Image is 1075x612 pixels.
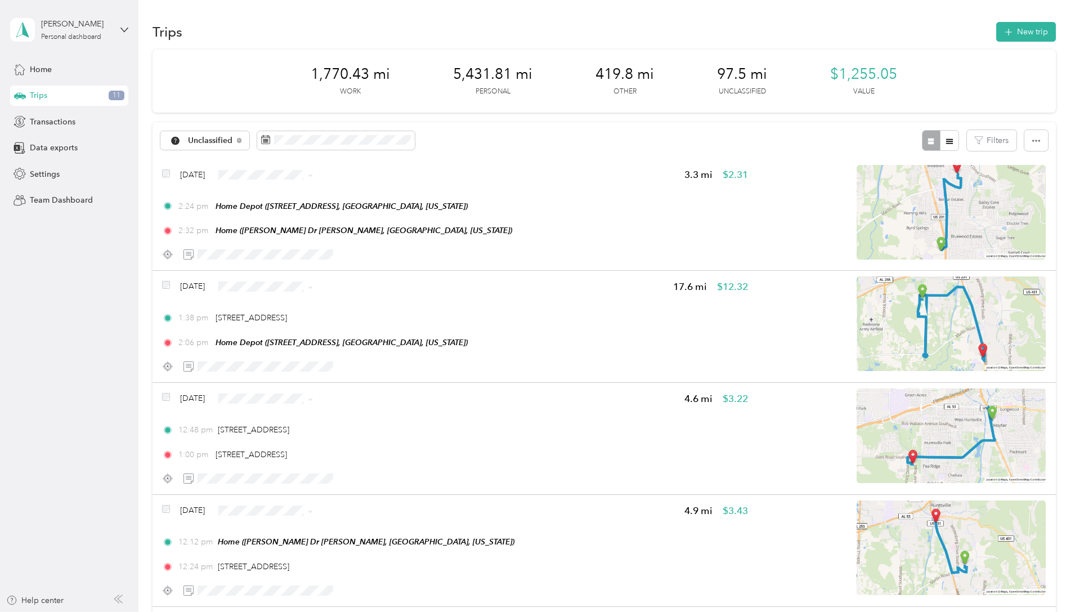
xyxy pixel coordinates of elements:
span: Unclassified [188,137,233,145]
img: minimap [857,276,1046,371]
span: 12:24 pm [178,561,213,573]
span: Home ([PERSON_NAME] Dr [PERSON_NAME], [GEOGRAPHIC_DATA], [US_STATE]) [216,226,512,235]
span: Home Depot ([STREET_ADDRESS], [GEOGRAPHIC_DATA], [US_STATE]) [216,338,468,347]
span: 11 [109,91,124,101]
span: 419.8 mi [595,65,654,83]
img: minimap [857,165,1046,260]
iframe: Everlance-gr Chat Button Frame [1012,549,1075,612]
span: 5,431.81 mi [453,65,532,83]
span: [DATE] [180,504,205,516]
span: $3.22 [723,392,748,406]
span: Trips [30,90,47,101]
p: Personal [476,87,510,97]
span: 1:38 pm [178,312,210,324]
span: Team Dashboard [30,194,93,206]
span: $12.32 [717,280,748,294]
img: minimap [857,388,1046,483]
span: Transactions [30,116,75,128]
span: $2.31 [723,168,748,182]
span: [STREET_ADDRESS] [218,425,289,435]
span: [DATE] [180,280,205,292]
span: [STREET_ADDRESS] [218,562,289,571]
span: 1:00 pm [178,449,210,461]
h1: Trips [153,26,182,38]
span: [STREET_ADDRESS] [216,450,287,459]
p: Work [340,87,361,97]
span: 1,770.43 mi [311,65,390,83]
button: Help center [6,595,64,606]
p: Value [853,87,875,97]
span: $1,255.05 [830,65,897,83]
div: Personal dashboard [41,34,101,41]
span: Home [30,64,52,75]
span: [STREET_ADDRESS] [216,313,287,323]
span: 12:48 pm [178,424,213,436]
div: [PERSON_NAME] [41,18,111,30]
span: 2:06 pm [178,337,210,349]
span: $3.43 [723,504,748,518]
p: Other [613,87,637,97]
span: 3.3 mi [684,168,713,182]
span: [DATE] [180,169,205,181]
span: Home Depot ([STREET_ADDRESS], [GEOGRAPHIC_DATA], [US_STATE]) [216,202,468,211]
span: Home ([PERSON_NAME] Dr [PERSON_NAME], [GEOGRAPHIC_DATA], [US_STATE]) [218,537,514,546]
span: 12:12 pm [178,536,213,548]
span: Data exports [30,142,78,154]
button: Filters [967,130,1016,151]
span: 2:32 pm [178,225,210,236]
span: 17.6 mi [673,280,707,294]
button: New trip [996,22,1056,42]
p: Unclassified [719,87,766,97]
span: 4.6 mi [684,392,713,406]
span: Settings [30,168,60,180]
span: 4.9 mi [684,504,713,518]
span: 97.5 mi [717,65,767,83]
span: [DATE] [180,392,205,404]
img: minimap [857,501,1046,595]
span: 2:24 pm [178,200,210,212]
